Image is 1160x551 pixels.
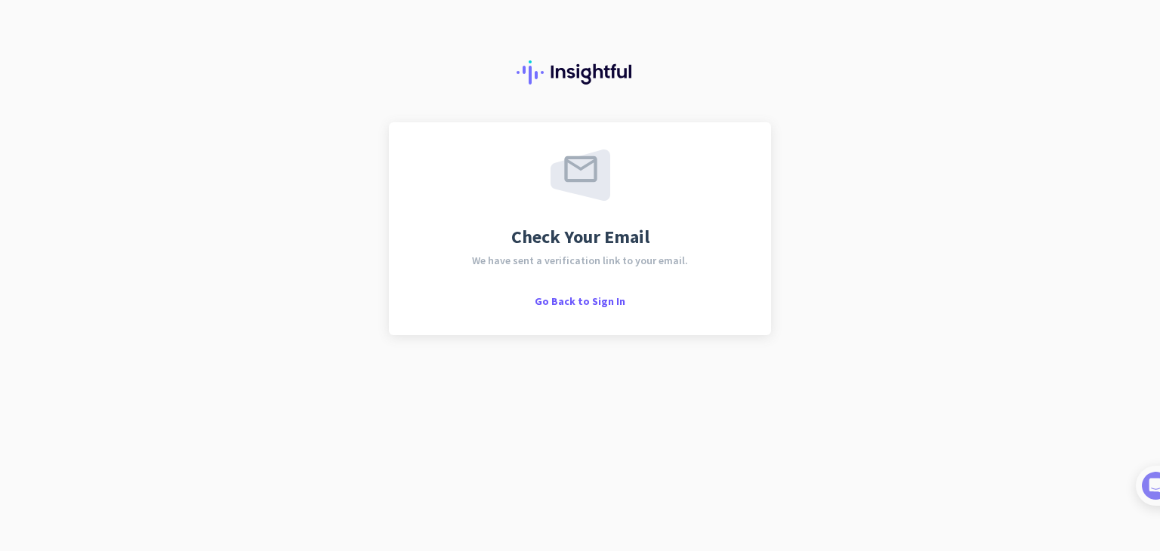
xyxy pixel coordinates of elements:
[472,255,688,266] span: We have sent a verification link to your email.
[511,228,649,246] span: Check Your Email
[517,60,643,85] img: Insightful
[551,149,610,201] img: email-sent
[535,294,625,308] span: Go Back to Sign In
